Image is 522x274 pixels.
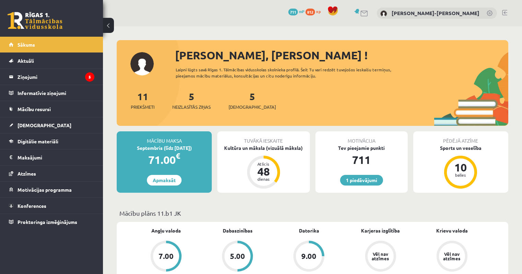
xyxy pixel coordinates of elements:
[8,12,62,29] a: Rīgas 1. Tālmācības vidusskola
[9,85,94,101] a: Informatīvie ziņojumi
[230,252,245,260] div: 5.00
[18,219,77,225] span: Proktoringa izmēģinājums
[9,53,94,69] a: Aktuāli
[9,37,94,52] a: Sākums
[131,90,154,110] a: 11Priekšmeti
[416,241,488,273] a: Vēl nav atzīmes
[18,203,46,209] span: Konferences
[392,10,479,16] a: [PERSON_NAME]-[PERSON_NAME]
[172,90,211,110] a: 5Neizlasītās ziņas
[176,67,411,79] div: Laipni lūgts savā Rīgas 1. Tālmācības vidusskolas skolnieka profilā. Šeit Tu vari redzēt tuvojošo...
[18,58,34,64] span: Aktuāli
[217,144,310,152] div: Kultūra un māksla (vizuālā māksla)
[85,72,94,82] i: 5
[18,41,35,48] span: Sākums
[371,252,390,261] div: Vēl nav atzīmes
[217,144,310,190] a: Kultūra un māksla (vizuālā māksla) Atlicis 48 dienas
[361,227,400,234] a: Karjeras izglītība
[175,47,508,63] div: [PERSON_NAME], [PERSON_NAME] !
[340,175,383,186] a: 1 piedāvājumi
[288,9,298,15] span: 711
[147,175,182,186] a: Apmaksāt
[18,187,72,193] span: Motivācijas programma
[380,10,387,17] img: Martins Frīdenbergs-Tomašs
[9,166,94,181] a: Atzīmes
[9,150,94,165] a: Maksājumi
[18,85,94,101] legend: Informatīvie ziņojumi
[159,252,174,260] div: 7.00
[315,152,408,168] div: 711
[217,131,310,144] div: Tuvākā ieskaite
[117,144,212,152] div: Septembris (līdz [DATE])
[442,252,462,261] div: Vēl nav atzīmes
[18,69,94,85] legend: Ziņojumi
[229,90,276,110] a: 5[DEMOGRAPHIC_DATA]
[299,227,319,234] a: Datorika
[18,150,94,165] legend: Maksājumi
[119,209,506,218] p: Mācību plāns 11.b1 JK
[9,214,94,230] a: Proktoringa izmēģinājums
[151,227,181,234] a: Angļu valoda
[9,133,94,149] a: Digitālie materiāli
[9,101,94,117] a: Mācību resursi
[18,138,58,144] span: Digitālie materiāli
[450,162,471,173] div: 10
[301,252,316,260] div: 9.00
[9,182,94,198] a: Motivācijas programma
[413,144,508,190] a: Sports un veselība 10 balles
[273,241,345,273] a: 9.00
[223,227,253,234] a: Dabaszinības
[9,69,94,85] a: Ziņojumi5
[315,131,408,144] div: Motivācija
[253,166,274,177] div: 48
[315,144,408,152] div: Tev pieejamie punkti
[130,241,202,273] a: 7.00
[305,9,324,14] a: 812 xp
[436,227,468,234] a: Krievu valoda
[202,241,273,273] a: 5.00
[345,241,416,273] a: Vēl nav atzīmes
[176,151,180,161] span: €
[450,173,471,177] div: balles
[172,104,211,110] span: Neizlasītās ziņas
[288,9,304,14] a: 711 mP
[9,117,94,133] a: [DEMOGRAPHIC_DATA]
[18,170,36,177] span: Atzīmes
[18,106,51,112] span: Mācību resursi
[229,104,276,110] span: [DEMOGRAPHIC_DATA]
[413,131,508,144] div: Pēdējā atzīme
[305,9,315,15] span: 812
[9,198,94,214] a: Konferences
[117,152,212,168] div: 71.00
[253,177,274,181] div: dienas
[299,9,304,14] span: mP
[131,104,154,110] span: Priekšmeti
[117,131,212,144] div: Mācību maksa
[413,144,508,152] div: Sports un veselība
[253,162,274,166] div: Atlicis
[18,122,71,128] span: [DEMOGRAPHIC_DATA]
[316,9,321,14] span: xp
